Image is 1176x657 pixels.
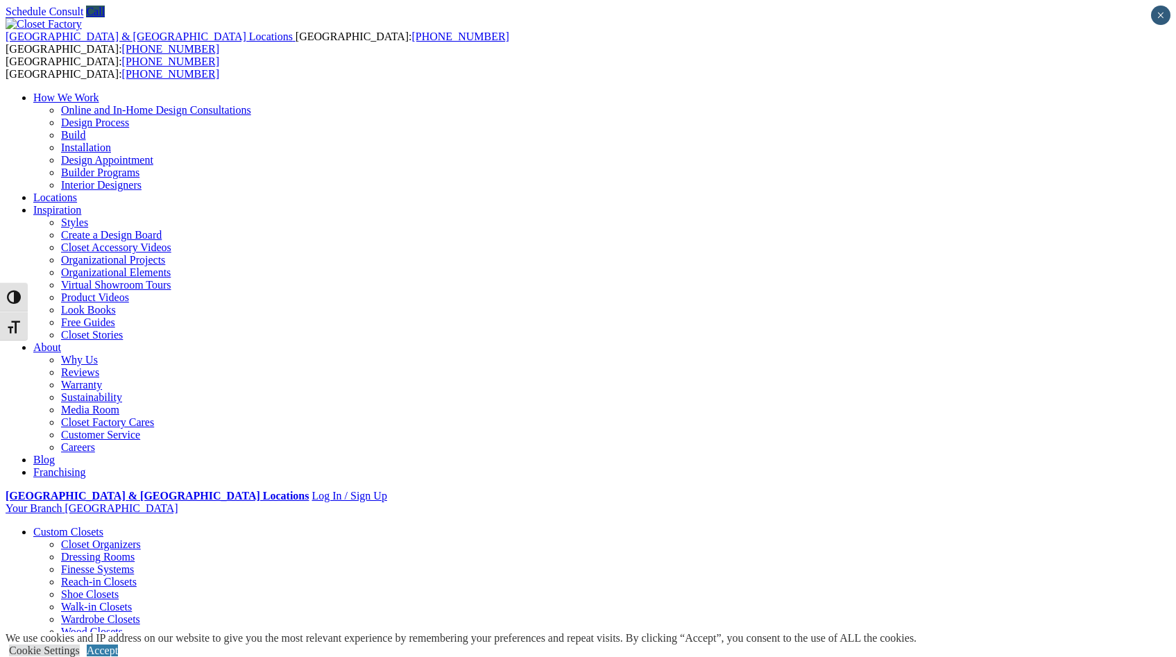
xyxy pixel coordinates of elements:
a: Builder Programs [61,167,139,178]
span: [GEOGRAPHIC_DATA]: [GEOGRAPHIC_DATA]: [6,31,509,55]
a: Reach-in Closets [61,576,137,588]
a: [PHONE_NUMBER] [122,43,219,55]
a: Why Us [61,354,98,366]
a: Installation [61,142,111,153]
a: [PHONE_NUMBER] [122,56,219,67]
a: Closet Accessory Videos [61,241,171,253]
div: We use cookies and IP address on our website to give you the most relevant experience by remember... [6,632,917,645]
a: Franchising [33,466,86,478]
a: Build [61,129,86,141]
a: Interior Designers [61,179,142,191]
a: Design Process [61,117,129,128]
a: Dressing Rooms [61,551,135,563]
a: Your Branch [GEOGRAPHIC_DATA] [6,502,178,514]
a: How We Work [33,92,99,103]
a: Sustainability [61,391,122,403]
a: [PHONE_NUMBER] [411,31,509,42]
a: Design Appointment [61,154,153,166]
a: Call [86,6,105,17]
a: Styles [61,216,88,228]
span: [GEOGRAPHIC_DATA]: [GEOGRAPHIC_DATA]: [6,56,219,80]
a: Media Room [61,404,119,416]
a: [PHONE_NUMBER] [122,68,219,80]
a: Inspiration [33,204,81,216]
a: Closet Stories [61,329,123,341]
a: Log In / Sign Up [312,490,386,502]
a: Create a Design Board [61,229,162,241]
span: Your Branch [6,502,62,514]
a: Careers [61,441,95,453]
a: Accept [87,645,118,656]
a: Walk-in Closets [61,601,132,613]
a: [GEOGRAPHIC_DATA] & [GEOGRAPHIC_DATA] Locations [6,490,309,502]
a: Closet Organizers [61,538,141,550]
a: Organizational Projects [61,254,165,266]
span: [GEOGRAPHIC_DATA] [65,502,178,514]
a: Closet Factory Cares [61,416,154,428]
a: Product Videos [61,291,129,303]
a: Reviews [61,366,99,378]
a: Customer Service [61,429,140,441]
a: Organizational Elements [61,266,171,278]
a: Virtual Showroom Tours [61,279,171,291]
a: [GEOGRAPHIC_DATA] & [GEOGRAPHIC_DATA] Locations [6,31,296,42]
a: About [33,341,61,353]
a: Custom Closets [33,526,103,538]
button: Close [1151,6,1170,25]
a: Free Guides [61,316,115,328]
a: Wardrobe Closets [61,613,140,625]
span: [GEOGRAPHIC_DATA] & [GEOGRAPHIC_DATA] Locations [6,31,293,42]
a: Online and In-Home Design Consultations [61,104,251,116]
a: Cookie Settings [9,645,80,656]
a: Warranty [61,379,102,391]
a: Schedule Consult [6,6,83,17]
a: Shoe Closets [61,588,119,600]
a: Finesse Systems [61,563,134,575]
a: Wood Closets [61,626,123,638]
a: Look Books [61,304,116,316]
img: Closet Factory [6,18,82,31]
a: Locations [33,191,77,203]
a: Blog [33,454,55,466]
